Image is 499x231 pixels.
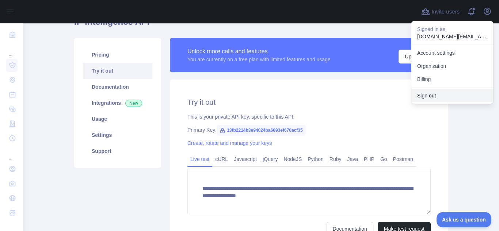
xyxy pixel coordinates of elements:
div: ... [6,43,18,57]
span: New [125,100,142,107]
a: Java [344,153,361,165]
a: NodeJS [281,153,305,165]
a: Live test [187,153,212,165]
a: Account settings [411,46,493,59]
button: Billing [411,73,493,86]
a: Usage [83,111,152,127]
a: Support [83,143,152,159]
div: Unlock more calls and features [187,47,331,56]
div: This is your private API key, specific to this API. [187,113,431,120]
a: Settings [83,127,152,143]
a: PHP [361,153,377,165]
div: Primary Key: [187,126,431,134]
a: Postman [390,153,416,165]
a: Try it out [83,63,152,79]
button: Sign out [411,89,493,102]
button: Upgrade [399,50,431,63]
a: Go [377,153,390,165]
button: Invite users [420,6,461,18]
div: You are currently on a free plan with limited features and usage [187,56,331,63]
div: ... [6,146,18,161]
a: Pricing [83,47,152,63]
a: Documentation [83,79,152,95]
a: Organization [411,59,493,73]
a: Integrations New [83,95,152,111]
a: cURL [212,153,231,165]
p: Signed in as [417,26,487,33]
p: [DOMAIN_NAME][EMAIL_ADDRESS][DOMAIN_NAME] [417,33,487,40]
a: Javascript [231,153,260,165]
h1: IP Intelligence API [74,16,448,34]
span: Invite users [431,8,460,16]
a: Ruby [327,153,344,165]
span: 13fb2214b3e94024ba6093ef670acf35 [217,125,306,136]
a: Python [305,153,327,165]
h2: Try it out [187,97,431,107]
a: jQuery [260,153,281,165]
a: Create, rotate and manage your keys [187,140,272,146]
iframe: Toggle Customer Support [437,212,492,227]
